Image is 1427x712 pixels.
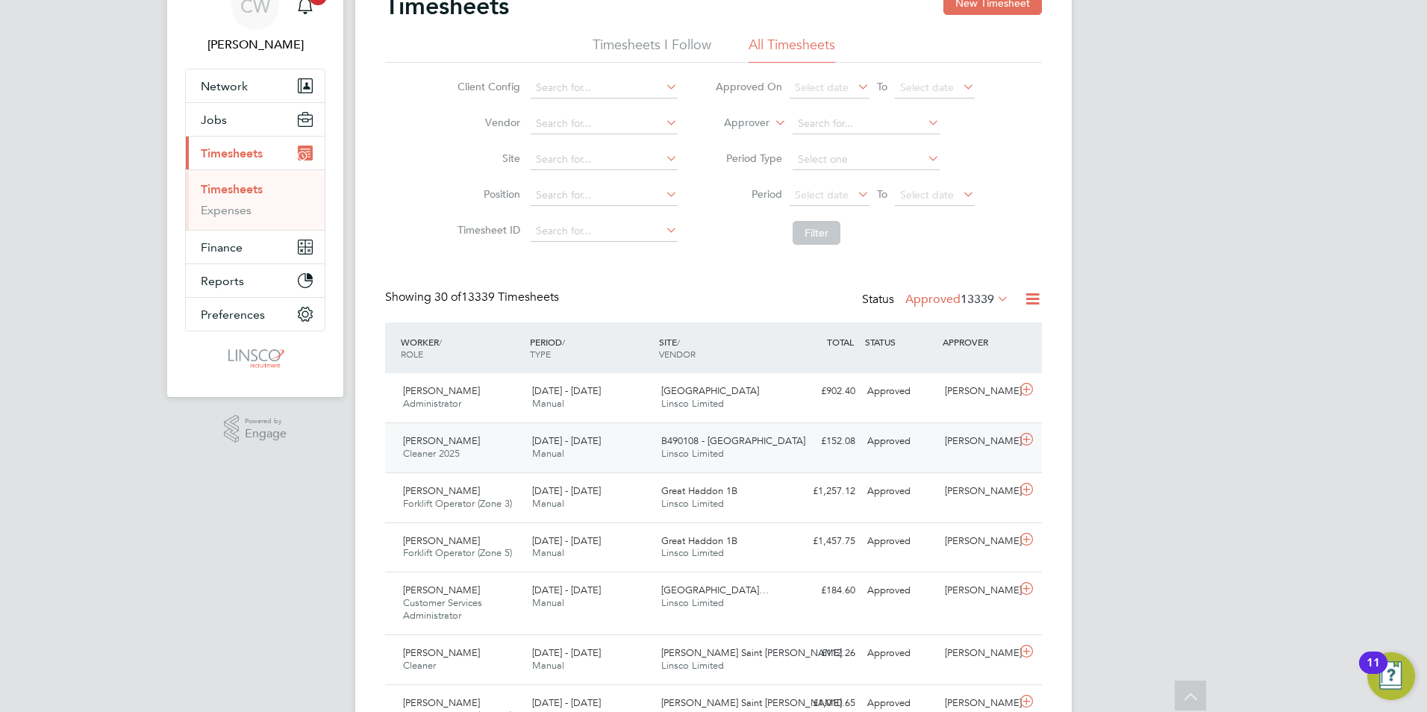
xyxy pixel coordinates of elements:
[661,596,724,609] span: Linsco Limited
[661,696,842,709] span: [PERSON_NAME] Saint [PERSON_NAME]
[661,546,724,559] span: Linsco Limited
[532,584,601,596] span: [DATE] - [DATE]
[532,659,564,672] span: Manual
[784,379,861,404] div: £902.40
[526,328,655,367] div: PERIOD
[861,429,939,454] div: Approved
[872,77,892,96] span: To
[186,137,325,169] button: Timesheets
[532,534,601,547] span: [DATE] - [DATE]
[185,36,325,54] span: Chloe Whittall
[532,646,601,659] span: [DATE] - [DATE]
[1367,652,1415,700] button: Open Resource Center, 11 new notifications
[532,447,564,460] span: Manual
[827,336,854,348] span: TOTAL
[453,116,520,129] label: Vendor
[939,328,1017,355] div: APPROVER
[403,546,512,559] span: Forklift Operator (Zone 5)
[715,152,782,165] label: Period Type
[201,79,248,93] span: Network
[939,578,1017,603] div: [PERSON_NAME]
[939,379,1017,404] div: [PERSON_NAME]
[532,596,564,609] span: Manual
[397,328,526,367] div: WORKER
[385,290,562,305] div: Showing
[403,434,480,447] span: [PERSON_NAME]
[403,596,482,622] span: Customer Services Administrator
[661,659,724,672] span: Linsco Limited
[939,529,1017,554] div: [PERSON_NAME]
[862,290,1012,310] div: Status
[861,379,939,404] div: Approved
[224,415,287,443] a: Powered byEngage
[784,578,861,603] div: £184.60
[186,298,325,331] button: Preferences
[403,659,436,672] span: Cleaner
[531,78,678,99] input: Search for...
[530,348,551,360] span: TYPE
[661,484,737,497] span: Great Haddon 1B
[661,534,737,547] span: Great Haddon 1B
[661,384,759,397] span: [GEOGRAPHIC_DATA]
[532,434,601,447] span: [DATE] - [DATE]
[900,81,954,94] span: Select date
[661,584,769,596] span: [GEOGRAPHIC_DATA]…
[531,221,678,242] input: Search for...
[677,336,680,348] span: /
[201,113,227,127] span: Jobs
[434,290,559,305] span: 13339 Timesheets
[403,534,480,547] span: [PERSON_NAME]
[661,434,805,447] span: B490108 - [GEOGRAPHIC_DATA]
[532,497,564,510] span: Manual
[749,36,835,63] li: All Timesheets
[245,428,287,440] span: Engage
[532,546,564,559] span: Manual
[453,223,520,237] label: Timesheet ID
[532,397,564,410] span: Manual
[793,113,940,134] input: Search for...
[245,415,287,428] span: Powered by
[224,346,286,370] img: linsco-logo-retina.png
[186,231,325,263] button: Finance
[961,292,994,307] span: 13339
[403,397,461,410] span: Administrator
[793,221,840,245] button: Filter
[403,497,512,510] span: Forklift Operator (Zone 3)
[795,81,849,94] span: Select date
[793,149,940,170] input: Select one
[702,116,769,131] label: Approver
[659,348,696,360] span: VENDOR
[784,529,861,554] div: £1,457.75
[186,103,325,136] button: Jobs
[403,484,480,497] span: [PERSON_NAME]
[186,169,325,230] div: Timesheets
[531,185,678,206] input: Search for...
[531,149,678,170] input: Search for...
[403,584,480,596] span: [PERSON_NAME]
[453,80,520,93] label: Client Config
[201,182,263,196] a: Timesheets
[939,429,1017,454] div: [PERSON_NAME]
[401,348,423,360] span: ROLE
[872,184,892,204] span: To
[403,384,480,397] span: [PERSON_NAME]
[201,203,252,217] a: Expenses
[403,447,460,460] span: Cleaner 2025
[784,429,861,454] div: £152.08
[939,479,1017,504] div: [PERSON_NAME]
[939,641,1017,666] div: [PERSON_NAME]
[900,188,954,202] span: Select date
[593,36,711,63] li: Timesheets I Follow
[655,328,784,367] div: SITE
[861,641,939,666] div: Approved
[795,188,849,202] span: Select date
[661,646,842,659] span: [PERSON_NAME] Saint [PERSON_NAME]
[186,264,325,297] button: Reports
[661,447,724,460] span: Linsco Limited
[562,336,565,348] span: /
[861,328,939,355] div: STATUS
[201,307,265,322] span: Preferences
[861,578,939,603] div: Approved
[661,397,724,410] span: Linsco Limited
[1367,663,1380,682] div: 11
